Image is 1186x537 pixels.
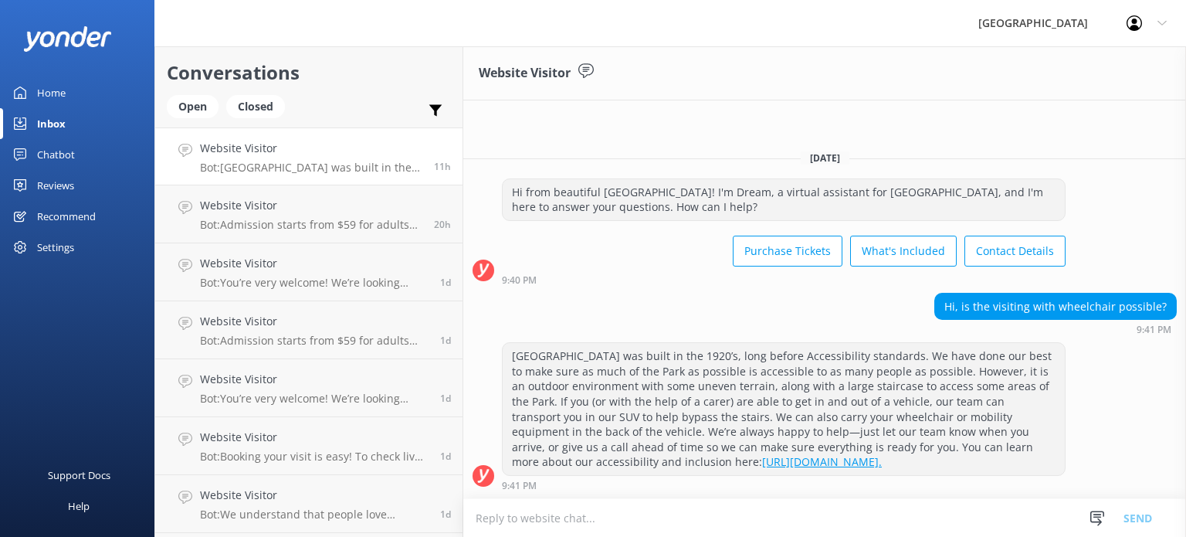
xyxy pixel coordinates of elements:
a: Website VisitorBot:You’re very welcome! We’re looking forward to welcoming you to [GEOGRAPHIC_DAT... [155,243,463,301]
strong: 9:41 PM [1137,325,1171,335]
p: Bot: You’re very welcome! We’re looking forward to welcoming you to [GEOGRAPHIC_DATA] soon - can’... [200,276,429,290]
div: Open [167,95,219,118]
h4: Website Visitor [200,487,429,504]
div: Recommend [37,201,96,232]
a: Website VisitorBot:Booking your visit is easy! To check live availability and grab your tickets, ... [155,417,463,475]
span: Aug 31 2025 07:41pm (UTC +10:00) Australia/Brisbane [440,450,451,463]
h4: Website Visitor [200,429,429,446]
span: [DATE] [801,151,849,165]
p: Bot: You’re very welcome! We’re looking forward to welcoming you to [GEOGRAPHIC_DATA] soon - can’... [200,392,429,406]
a: Website VisitorBot:You’re very welcome! We’re looking forward to welcoming you to [GEOGRAPHIC_DAT... [155,359,463,417]
span: Sep 01 2025 12:08pm (UTC +10:00) Australia/Brisbane [434,218,451,231]
p: Bot: [GEOGRAPHIC_DATA] was built in the 1920’s, long before Accessibility standards. We have done... [200,161,422,175]
h4: Website Visitor [200,371,429,388]
a: [URL][DOMAIN_NAME]. [762,454,882,469]
h3: Website Visitor [479,63,571,83]
div: Home [37,77,66,108]
div: Support Docs [48,460,110,491]
div: [GEOGRAPHIC_DATA] was built in the 1920’s, long before Accessibility standards. We have done our ... [503,343,1065,475]
div: Hi from beautiful [GEOGRAPHIC_DATA]! I'm Dream, a virtual assistant for [GEOGRAPHIC_DATA], and I'... [503,179,1065,220]
div: Settings [37,232,74,263]
div: Reviews [37,170,74,201]
a: Open [167,97,226,114]
span: Sep 01 2025 12:04am (UTC +10:00) Australia/Brisbane [440,334,451,347]
button: Contact Details [964,236,1066,267]
a: Closed [226,97,293,114]
button: What's Included [850,236,957,267]
a: Website VisitorBot:[GEOGRAPHIC_DATA] was built in the 1920’s, long before Accessibility standards... [155,127,463,185]
h4: Website Visitor [200,313,429,330]
strong: 9:41 PM [502,481,537,491]
a: Website VisitorBot:We understand that people love travelling with their furry friends – so do we!... [155,475,463,533]
button: Purchase Tickets [733,236,842,267]
img: yonder-white-logo.png [23,26,112,52]
span: Sep 01 2025 09:41pm (UTC +10:00) Australia/Brisbane [434,160,451,173]
p: Bot: We understand that people love travelling with their furry friends – so do we! But unfortuna... [200,508,429,522]
p: Bot: Booking your visit is easy! To check live availability and grab your tickets, visit [URL][DO... [200,450,429,464]
span: Aug 31 2025 04:38pm (UTC +10:00) Australia/Brisbane [440,508,451,521]
span: Sep 01 2025 08:07am (UTC +10:00) Australia/Brisbane [440,276,451,289]
a: Website VisitorBot:Admission starts from $59 for adults and $33 for children (ages [DEMOGRAPHIC_D... [155,301,463,359]
div: Closed [226,95,285,118]
div: Inbox [37,108,66,139]
h2: Conversations [167,58,451,87]
div: Help [68,491,90,522]
h4: Website Visitor [200,140,422,157]
div: Sep 01 2025 09:41pm (UTC +10:00) Australia/Brisbane [934,324,1177,335]
p: Bot: Admission starts from $59 for adults and $33 for children (ages [DEMOGRAPHIC_DATA]), which i... [200,218,422,232]
h4: Website Visitor [200,255,429,272]
div: Sep 01 2025 09:40pm (UTC +10:00) Australia/Brisbane [502,274,1066,285]
a: Website VisitorBot:Admission starts from $59 for adults and $33 for children (ages [DEMOGRAPHIC_D... [155,185,463,243]
div: Hi, is the visiting with wheelchair possible? [935,294,1176,320]
div: Chatbot [37,139,75,170]
p: Bot: Admission starts from $59 for adults and $33 for children (ages [DEMOGRAPHIC_DATA]), and tha... [200,334,429,348]
div: Sep 01 2025 09:41pm (UTC +10:00) Australia/Brisbane [502,480,1066,491]
span: Aug 31 2025 08:31pm (UTC +10:00) Australia/Brisbane [440,392,451,405]
strong: 9:40 PM [502,276,537,285]
h4: Website Visitor [200,197,422,214]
